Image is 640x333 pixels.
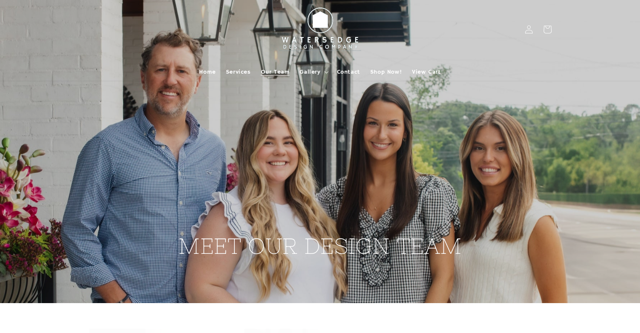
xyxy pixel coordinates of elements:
span: Contact [337,68,360,76]
span: View Cart [412,68,441,76]
a: Home [194,63,220,81]
h2: MEET OUR DESIGN TEAM [178,43,462,261]
a: Services [221,63,256,81]
span: Our Team [261,68,290,76]
a: Contact [332,63,365,81]
img: Watersedge Design Co [274,3,366,56]
span: Services [226,68,251,76]
a: View Cart [407,63,446,81]
summary: Gallery [295,63,332,81]
a: Our Team [256,63,295,81]
span: Home [199,68,215,76]
span: Shop Now! [370,68,402,76]
a: Shop Now! [365,63,407,81]
span: Gallery [300,68,320,76]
